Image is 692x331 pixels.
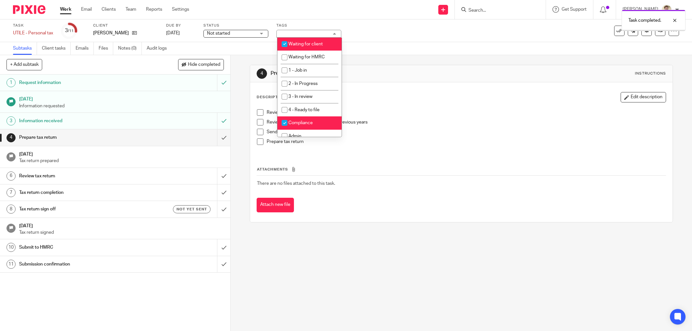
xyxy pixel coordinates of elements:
[166,23,195,28] label: Due by
[6,133,16,142] div: 4
[288,121,313,125] span: Compliance
[19,188,147,197] h1: Tax return completion
[65,27,74,34] div: 3
[19,103,224,109] p: Information requested
[19,149,224,158] h1: [DATE]
[19,204,147,214] h1: Tax return sign off
[102,6,116,13] a: Clients
[13,42,37,55] a: Subtasks
[19,78,147,88] h1: Request information
[6,243,16,252] div: 10
[19,259,147,269] h1: Submission confirmation
[19,242,147,252] h1: Submit to HMRC
[68,29,74,33] small: /11
[42,42,71,55] a: Client tasks
[621,92,666,102] button: Edit description
[176,207,207,212] span: Not yet sent
[662,5,672,15] img: 1693835698283.jfif
[203,23,268,28] label: Status
[267,119,666,125] p: Review notes and submission from previous years
[93,23,158,28] label: Client
[6,188,16,197] div: 7
[6,59,42,70] button: + Add subtask
[288,81,318,86] span: 2 - In Progress
[288,42,323,46] span: Waiting for client
[628,17,661,24] p: Task completed.
[13,5,45,14] img: Pixie
[60,6,71,13] a: Work
[19,171,147,181] h1: Review tax return
[271,70,475,77] h1: Prepare tax return
[99,42,113,55] a: Files
[257,198,294,212] button: Attach new file
[13,30,53,36] div: UTILE - Personal tax
[172,6,189,13] a: Settings
[76,42,94,55] a: Emails
[6,171,16,181] div: 6
[19,94,224,102] h1: [DATE]
[118,42,142,55] a: Notes (0)
[6,78,16,87] div: 1
[288,68,307,73] span: 1 - Job in
[288,55,325,59] span: Waiting for HMRC
[257,168,288,171] span: Attachments
[19,229,224,236] p: Tax return signed
[267,109,666,116] p: Review information sent by client
[19,116,147,126] h1: Information received
[166,31,180,35] span: [DATE]
[13,23,53,28] label: Task
[19,158,224,164] p: Tax return prepared
[126,6,136,13] a: Team
[207,31,230,36] span: Not started
[178,59,224,70] button: Hide completed
[6,205,16,214] div: 8
[635,71,666,76] div: Instructions
[6,260,16,269] div: 11
[257,68,267,79] div: 4
[81,6,92,13] a: Email
[19,133,147,142] h1: Prepare tax return
[188,62,220,67] span: Hide completed
[146,6,162,13] a: Reports
[288,94,312,99] span: 3 - In review
[147,42,172,55] a: Audit logs
[288,108,320,112] span: 4 - Ready to file
[288,134,301,138] span: Admin
[257,95,285,100] p: Description
[19,221,224,229] h1: [DATE]
[6,116,16,125] div: 3
[257,181,335,186] span: There are no files attached to this task.
[93,30,129,36] p: [PERSON_NAME]
[267,138,666,145] p: Prepare tax return
[267,129,666,135] p: Send queries to client
[276,23,341,28] label: Tags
